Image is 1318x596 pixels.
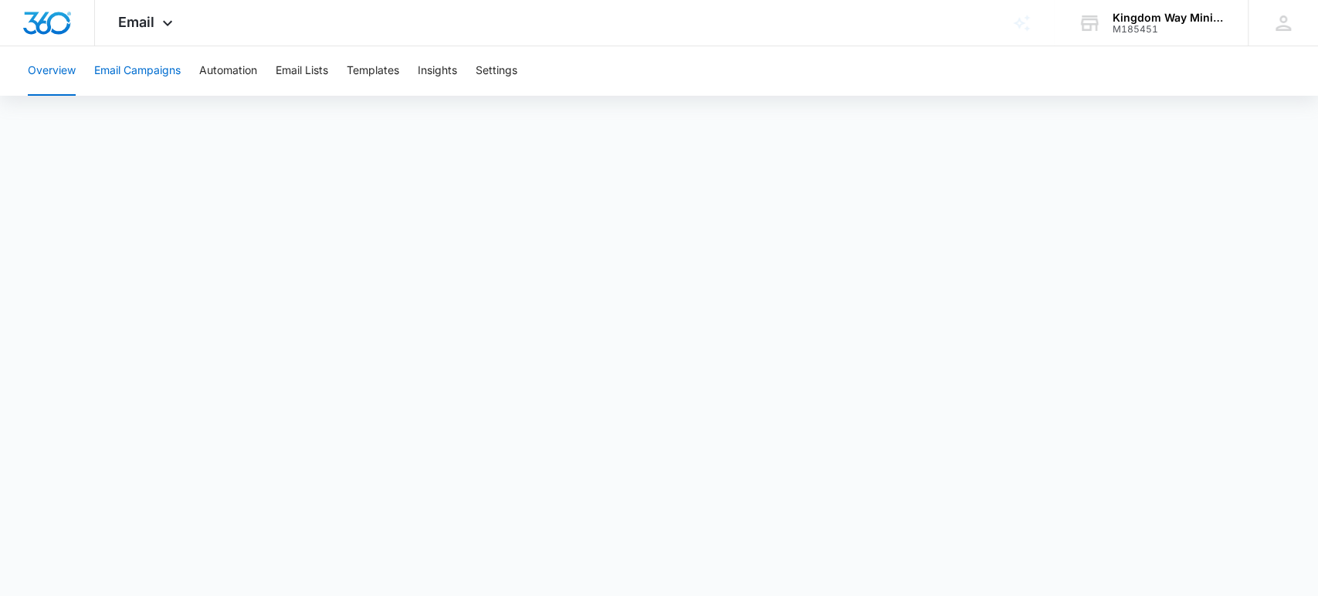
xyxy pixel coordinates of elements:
[418,46,457,96] button: Insights
[94,46,181,96] button: Email Campaigns
[347,46,399,96] button: Templates
[1113,24,1225,35] div: account id
[118,14,154,30] span: Email
[276,46,328,96] button: Email Lists
[199,46,257,96] button: Automation
[476,46,517,96] button: Settings
[1113,12,1225,24] div: account name
[28,46,76,96] button: Overview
